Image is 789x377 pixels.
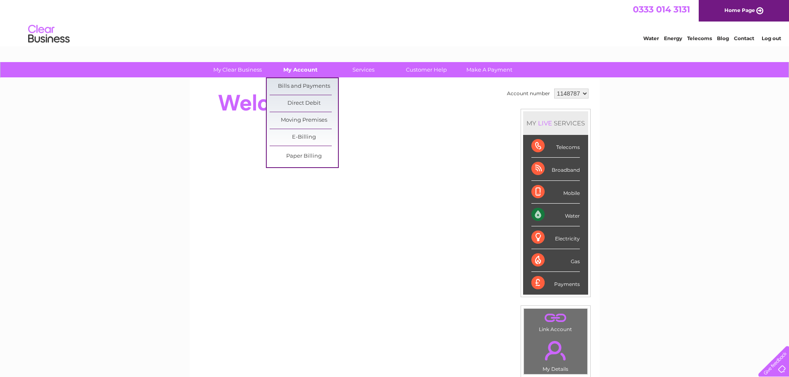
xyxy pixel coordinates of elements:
[643,35,659,41] a: Water
[266,62,335,77] a: My Account
[687,35,712,41] a: Telecoms
[531,135,580,158] div: Telecoms
[505,86,552,101] td: Account number
[329,62,398,77] a: Services
[28,22,70,47] img: logo.png
[633,4,690,14] a: 0333 014 3131
[270,148,338,165] a: Paper Billing
[531,158,580,180] div: Broadband
[762,35,781,41] a: Log out
[531,272,580,294] div: Payments
[524,334,588,375] td: My Details
[664,35,682,41] a: Energy
[199,5,591,40] div: Clear Business is a trading name of Verastar Limited (registered in [GEOGRAPHIC_DATA] No. 3667643...
[734,35,754,41] a: Contact
[203,62,272,77] a: My Clear Business
[531,226,580,249] div: Electricity
[392,62,461,77] a: Customer Help
[531,249,580,272] div: Gas
[531,204,580,226] div: Water
[531,181,580,204] div: Mobile
[270,129,338,146] a: E-Billing
[717,35,729,41] a: Blog
[526,311,585,325] a: .
[455,62,524,77] a: Make A Payment
[526,336,585,365] a: .
[270,95,338,112] a: Direct Debit
[536,119,554,127] div: LIVE
[270,78,338,95] a: Bills and Payments
[524,308,588,334] td: Link Account
[270,112,338,129] a: Moving Premises
[523,111,588,135] div: MY SERVICES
